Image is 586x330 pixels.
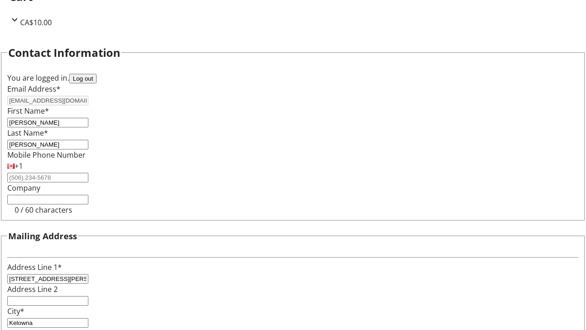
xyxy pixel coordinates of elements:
button: Log out [69,74,97,83]
tr-character-limit: 0 / 60 characters [15,205,72,215]
h3: Mailing Address [8,230,77,242]
span: CA$10.00 [20,17,52,27]
h2: Contact Information [8,44,120,61]
label: Email Address* [7,84,60,94]
input: City [7,318,88,328]
label: First Name* [7,106,49,116]
label: Company [7,183,40,193]
label: Mobile Phone Number [7,150,86,160]
label: Last Name* [7,128,48,138]
input: Address [7,274,88,284]
input: (506) 234-5678 [7,173,88,182]
div: You are logged in. [7,72,579,83]
label: Address Line 1* [7,262,62,272]
label: City* [7,306,24,316]
label: Address Line 2 [7,284,58,294]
